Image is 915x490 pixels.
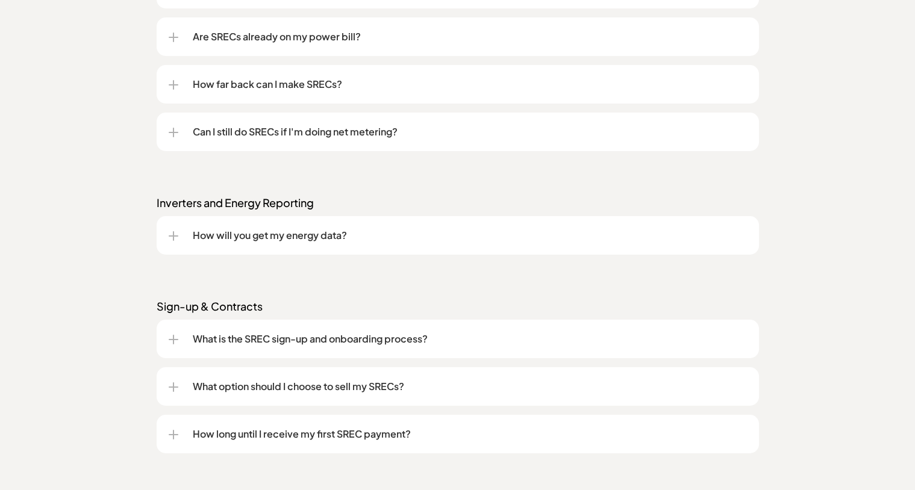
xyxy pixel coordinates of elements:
p: How will you get my energy data? [193,228,747,243]
p: How far back can I make SRECs? [193,77,747,91]
p: How long until I receive my first SREC payment? [193,427,747,441]
p: Inverters and Energy Reporting [157,196,759,210]
p: Are SRECs already on my power bill? [193,29,747,44]
p: What is the SREC sign-up and onboarding process? [193,332,747,346]
p: Can I still do SRECs if I'm doing net metering? [193,125,747,139]
p: What option should I choose to sell my SRECs? [193,379,747,394]
p: Sign-up & Contracts [157,299,759,314]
